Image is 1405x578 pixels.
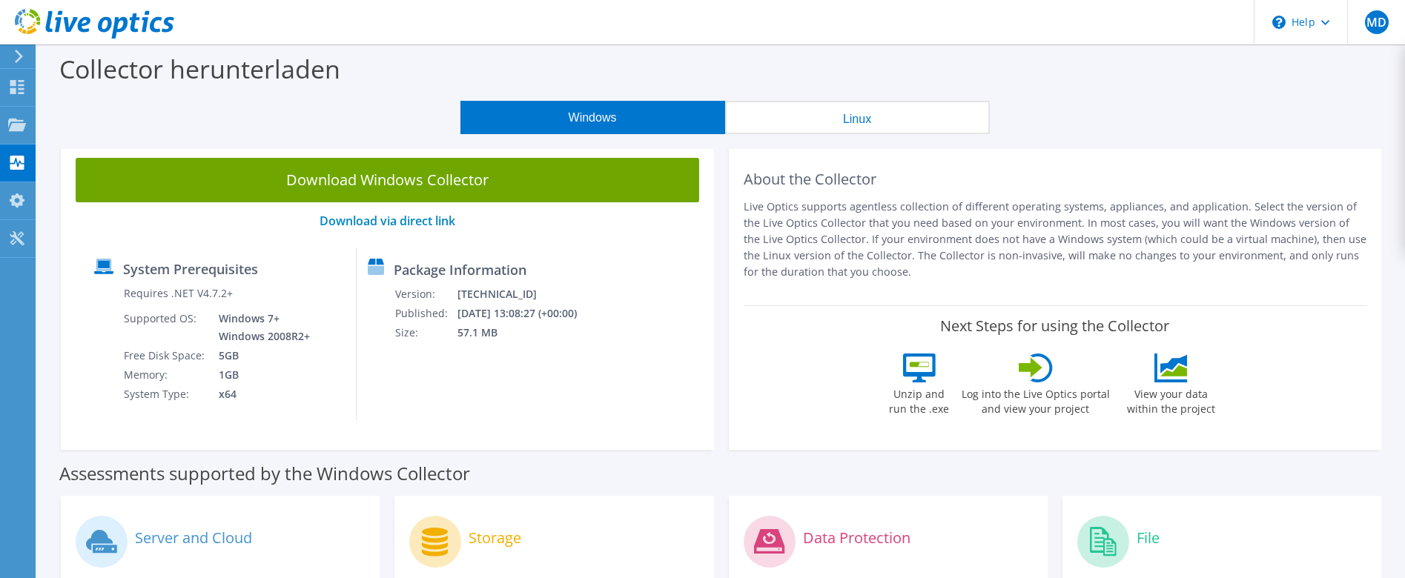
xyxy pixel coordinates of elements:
[208,385,313,404] td: x64
[76,158,699,202] a: Download Windows Collector
[59,466,470,481] label: Assessments supported by the Windows Collector
[394,323,457,342] td: Size:
[803,531,910,545] label: Data Protection
[59,52,340,86] label: Collector herunterladen
[394,285,457,304] td: Version:
[744,170,1367,188] h2: About the Collector
[123,309,208,346] td: Supported OS:
[208,365,313,385] td: 1GB
[457,285,596,304] td: [TECHNICAL_ID]
[394,262,526,277] label: Package Information
[744,199,1367,280] p: Live Optics supports agentless collection of different operating systems, appliances, and applica...
[123,365,208,385] td: Memory:
[457,323,596,342] td: 57.1 MB
[457,304,596,323] td: [DATE] 13:08:27 (+00:00)
[124,286,233,301] label: Requires .NET V4.7.2+
[394,304,457,323] td: Published:
[725,101,990,134] button: Linux
[460,101,725,134] button: Windows
[1118,382,1225,416] label: View your data within the project
[208,309,313,346] td: Windows 7+ Windows 2008R2+
[135,531,252,545] label: Server and Cloud
[1272,16,1286,29] svg: \n
[885,382,953,416] label: Unzip and run the .exe
[940,317,1169,335] label: Next Steps for using the Collector
[123,385,208,404] td: System Type:
[1137,531,1160,545] label: File
[469,531,521,545] label: Storage
[961,382,1111,416] label: Log into the Live Optics portal and view your project
[123,346,208,365] td: Free Disk Space:
[208,346,313,365] td: 5GB
[1365,10,1389,34] span: MD
[320,213,455,229] a: Download via direct link
[123,262,258,276] label: System Prerequisites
